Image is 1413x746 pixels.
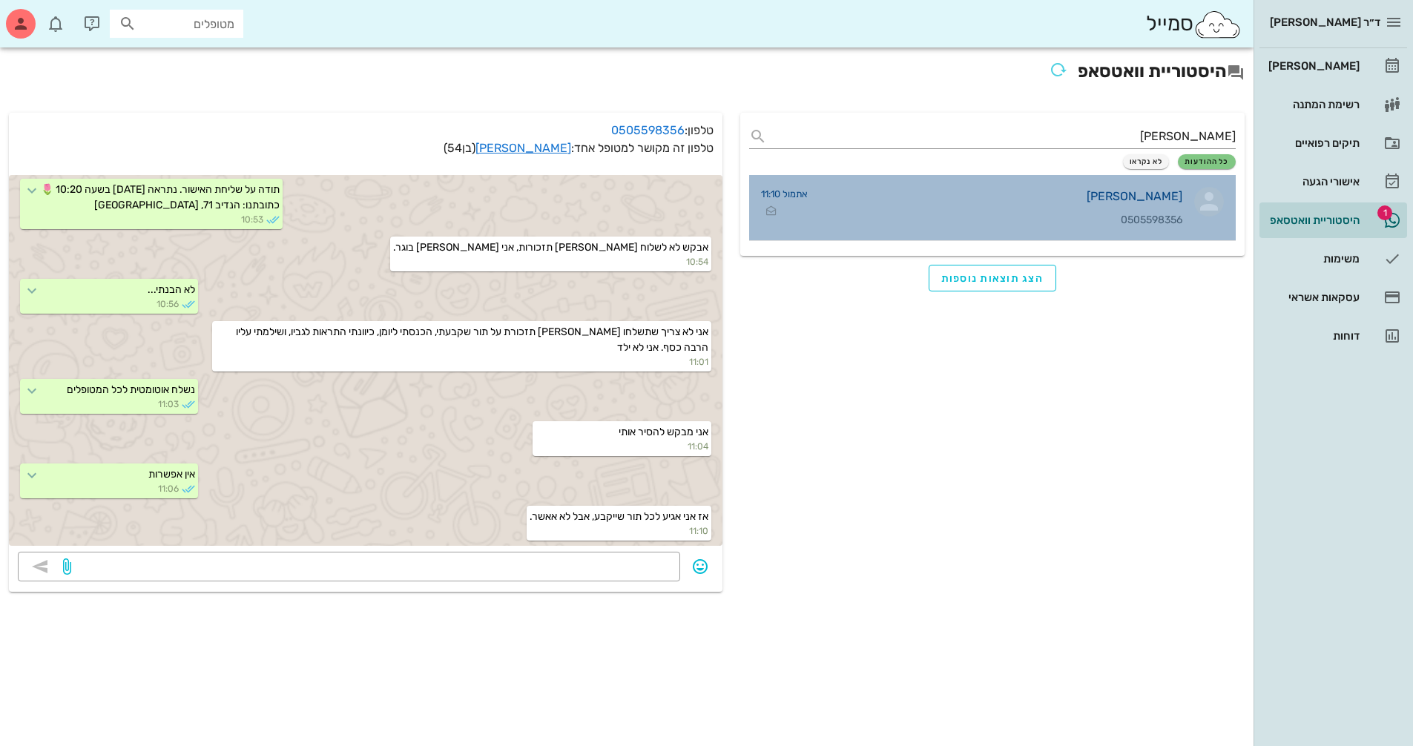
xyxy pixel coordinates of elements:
div: 0505598356 [820,214,1182,227]
a: רשימת המתנה [1259,87,1407,122]
div: דוחות [1265,330,1360,342]
span: 54 [447,141,462,155]
div: [PERSON_NAME] [820,189,1182,203]
span: 11:03 [158,397,179,411]
p: טלפון: [18,122,714,139]
small: 10:54 [393,255,708,268]
button: לא נקראו [1123,154,1170,169]
small: 11:01 [215,355,708,369]
a: דוחות [1259,318,1407,354]
span: תג [44,12,53,21]
span: 10:53 [241,213,263,226]
span: תג [1377,205,1392,220]
small: 11:04 [536,440,708,453]
small: אתמול 11:10 [761,187,808,201]
div: היסטוריית וואטסאפ [1265,214,1360,226]
a: תיקים רפואיים [1259,125,1407,161]
span: כל ההודעות [1185,157,1229,166]
a: [PERSON_NAME] [475,141,571,155]
div: סמייל [1146,8,1242,40]
a: עסקאות אשראי [1259,280,1407,315]
h2: היסטוריית וואטסאפ [9,56,1245,89]
a: משימות [1259,241,1407,277]
div: תיקים רפואיים [1265,137,1360,149]
div: עסקאות אשראי [1265,291,1360,303]
button: כל ההודעות [1178,154,1236,169]
span: אין אפשרות [148,468,195,481]
input: אפשר להקליד שם או טלפון... [791,125,1236,148]
img: SmileCloud logo [1193,10,1242,39]
a: [PERSON_NAME] [1259,48,1407,84]
span: הצג תוצאות נוספות [941,272,1044,285]
p: טלפון זה מקושר למטופל אחד: [18,139,714,157]
span: נשלח אוטומטית לכל המטופלים [67,383,195,396]
a: תגהיסטוריית וואטסאפ [1259,202,1407,238]
span: לא נקראו [1130,157,1163,166]
div: [PERSON_NAME] [1265,60,1360,72]
div: משימות [1265,253,1360,265]
div: אישורי הגעה [1265,176,1360,188]
span: אבקש לא לשלוח [PERSON_NAME] תזכורות, אני [PERSON_NAME] בוגר. [393,241,708,254]
span: (בן ) [444,141,475,155]
span: 11:06 [158,482,179,495]
span: ד״ר [PERSON_NAME] [1270,16,1380,29]
button: הצג תוצאות נוספות [929,265,1057,291]
a: 0505598356 [611,123,685,137]
span: לא הבנתי... [148,283,195,296]
small: 11:10 [530,524,708,538]
span: אני לא צריך שתשלחו [PERSON_NAME] תזכורת על תור שקבעתי, הכנסתי ליומן, כיוונתי התראות לגביו, ושילמת... [234,326,708,354]
a: אישורי הגעה [1259,164,1407,199]
span: אז אני אגיע לכל תור שייקבע, אבל לא אאשר. [530,510,708,523]
span: תודה על שליחת האישור. נתראה [DATE] בשעה 10:20 🌷 כתובתנו: הנדיב 71, [GEOGRAPHIC_DATA] [41,183,280,211]
span: אני מבקש להסיר אותי [619,426,708,438]
span: 10:56 [157,297,179,311]
div: רשימת המתנה [1265,99,1360,110]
